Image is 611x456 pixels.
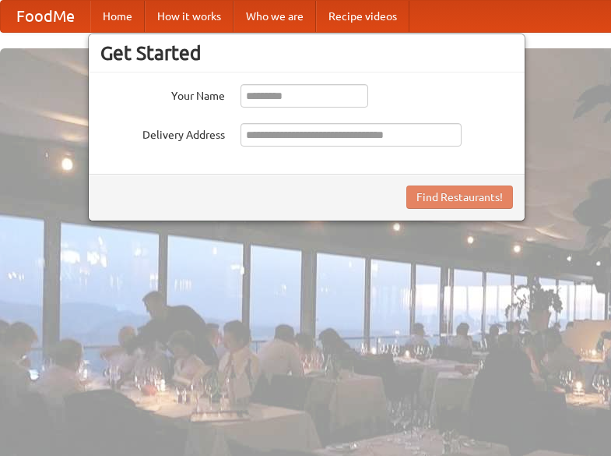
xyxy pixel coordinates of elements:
[100,41,513,65] h3: Get Started
[100,84,225,104] label: Your Name
[90,1,145,32] a: Home
[316,1,409,32] a: Recipe videos
[234,1,316,32] a: Who we are
[100,123,225,143] label: Delivery Address
[145,1,234,32] a: How it works
[406,186,513,209] button: Find Restaurants!
[1,1,90,32] a: FoodMe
